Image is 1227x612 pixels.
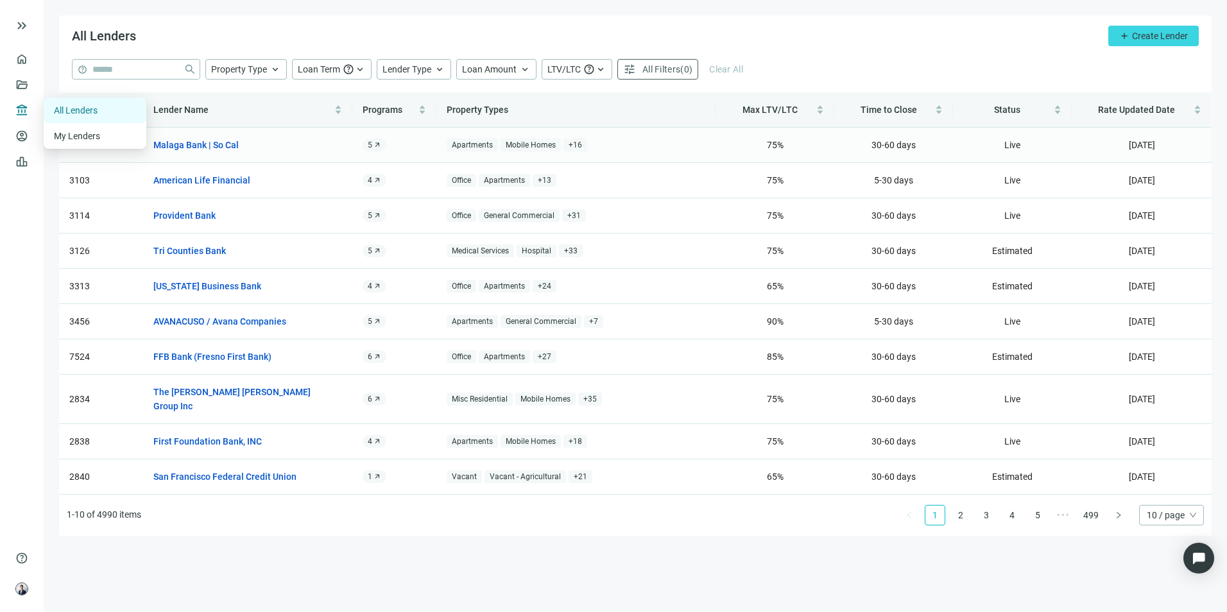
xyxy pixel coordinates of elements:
span: 5 [368,316,372,327]
td: 5-30 days [834,304,953,339]
span: keyboard_arrow_up [354,64,366,75]
span: [DATE] [1129,175,1155,185]
span: 4 [368,436,372,446]
span: Live [1004,140,1020,150]
span: + 35 [578,393,602,406]
span: keyboard_arrow_up [434,64,445,75]
li: Next 5 Pages [1053,505,1074,525]
span: Live [1004,394,1020,404]
span: + 24 [533,280,556,293]
span: arrow_outward [373,282,381,290]
span: arrow_outward [373,141,381,149]
span: Programs [363,105,402,115]
a: American Life Financial [153,173,250,187]
a: 4 [1002,506,1022,525]
span: Apartments [447,435,498,448]
div: Open Intercom Messenger [1183,543,1214,574]
a: First Foundation Bank, INC [153,434,262,448]
span: 4 [368,175,372,185]
span: ••• [1053,505,1074,525]
td: 30-60 days [834,269,953,304]
span: 90 % [767,316,784,327]
td: 30-60 days [834,424,953,459]
span: LTV/LTC [547,64,581,74]
span: add [1119,31,1129,41]
span: keyboard_double_arrow_right [14,18,30,33]
img: avatar [16,583,28,595]
span: [DATE] [1129,394,1155,404]
span: All Filters [642,64,680,74]
td: 3313 [59,269,143,304]
span: Apartments [447,139,498,152]
span: Max LTV/LTC [742,105,798,115]
span: [DATE] [1129,436,1155,446]
span: keyboard_arrow_up [270,64,281,75]
span: 85 % [767,352,784,362]
button: left [899,505,920,525]
span: 75 % [767,394,784,404]
span: 75 % [767,436,784,446]
td: 2840 [59,459,143,495]
td: 5-30 days [834,163,953,198]
span: arrow_outward [373,353,381,361]
span: Loan Term [298,64,340,74]
span: [DATE] [1129,352,1155,362]
li: 4 [1002,505,1022,525]
span: help [583,64,595,75]
a: [US_STATE] Business Bank [153,279,261,293]
span: Live [1004,210,1020,221]
span: right [1115,511,1122,519]
li: 1-10 of 4990 items [67,505,141,525]
span: Mobile Homes [501,435,561,448]
td: 3114 [59,198,143,234]
div: Page Size [1139,505,1204,525]
td: 30-60 days [834,339,953,375]
span: All Lenders [72,28,136,44]
li: 1 [925,505,945,525]
td: 30-60 days [834,128,953,163]
td: 3126 [59,234,143,269]
li: 3 [976,505,997,525]
span: Vacant [447,470,482,484]
span: + 21 [569,470,592,484]
span: Estimated [992,352,1033,362]
td: 30-60 days [834,234,953,269]
span: keyboard_arrow_up [595,64,606,75]
span: General Commercial [479,209,560,223]
td: 30-60 days [834,198,953,234]
a: 5 [1028,506,1047,525]
span: + 16 [563,139,587,152]
a: FFB Bank (Fresno First Bank) [153,350,271,364]
span: Estimated [992,281,1033,291]
span: 6 [368,352,372,362]
span: Loan Amount [462,64,517,74]
span: [DATE] [1129,281,1155,291]
span: Office [447,174,476,187]
li: 2 [950,505,971,525]
li: 5 [1027,505,1048,525]
span: + 33 [559,244,583,258]
span: 65 % [767,472,784,482]
span: 6 [368,394,372,404]
span: Estimated [992,472,1033,482]
td: 7524 [59,339,143,375]
span: Mobile Homes [501,139,561,152]
span: Create Lender [1132,31,1188,41]
span: Status [994,105,1020,115]
span: 65 % [767,281,784,291]
span: [DATE] [1129,316,1155,327]
span: arrow_outward [373,247,381,255]
span: Property Type [211,64,267,74]
li: Next Page [1108,505,1129,525]
span: help [343,64,354,75]
span: Property Types [447,105,508,115]
li: Previous Page [899,505,920,525]
span: arrow_outward [373,395,381,403]
span: [DATE] [1129,210,1155,221]
span: arrow_outward [373,212,381,219]
span: 5 [368,210,372,221]
span: + 13 [533,174,556,187]
span: Lender Type [382,64,431,74]
span: 75 % [767,140,784,150]
span: 5 [368,140,372,150]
